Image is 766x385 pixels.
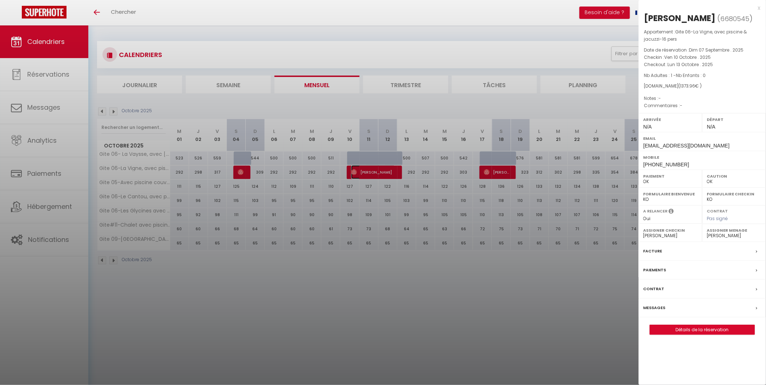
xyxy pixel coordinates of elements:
label: Contrat [643,285,665,293]
span: Nb Adultes : 1 - [644,72,706,78]
p: Date de réservation : [644,46,761,54]
span: ( € ) [679,83,702,89]
a: Détails de la réservation [650,325,755,335]
label: Assigner Menage [707,227,761,234]
p: Checkin : [644,54,761,61]
p: Commentaires : [644,102,761,109]
label: Caution [707,173,761,180]
label: Paiement [643,173,698,180]
label: Paiements [643,266,666,274]
span: N/A [707,124,715,130]
i: Sélectionner OUI si vous souhaiter envoyer les séquences de messages post-checkout [669,208,674,216]
span: Gite 06-La Vigne, avec piscine & jacuzzi-16 pers [644,29,747,42]
label: Contrat [707,208,728,213]
span: Pas signé [707,215,728,222]
p: Appartement : [644,28,761,43]
p: Notes : [644,95,761,102]
span: Lun 13 Octobre . 2025 [668,61,713,68]
label: Départ [707,116,761,123]
span: 1373.96 [681,83,695,89]
label: Formulaire Checkin [707,190,761,198]
p: Checkout : [644,61,761,68]
span: Ven 10 Octobre . 2025 [665,54,711,60]
label: Messages [643,304,666,312]
label: Arrivée [643,116,698,123]
label: Formulaire Bienvenue [643,190,698,198]
label: Email [643,135,761,142]
span: - [659,95,661,101]
div: x [639,4,761,12]
span: [EMAIL_ADDRESS][DOMAIN_NAME] [643,143,730,149]
span: ( ) [718,13,753,24]
div: [DOMAIN_NAME] [644,83,761,90]
span: 6680545 [721,14,750,23]
label: Mobile [643,154,761,161]
button: Ouvrir le widget de chat LiveChat [6,3,28,25]
span: Nb Enfants : 0 [676,72,706,78]
span: N/A [643,124,652,130]
span: - [680,102,683,109]
div: [PERSON_NAME] [644,12,716,24]
label: Assigner Checkin [643,227,698,234]
span: [PHONE_NUMBER] [643,162,689,167]
label: A relancer [643,208,668,214]
label: Facture [643,247,662,255]
span: Dim 07 Septembre . 2025 [689,47,744,53]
